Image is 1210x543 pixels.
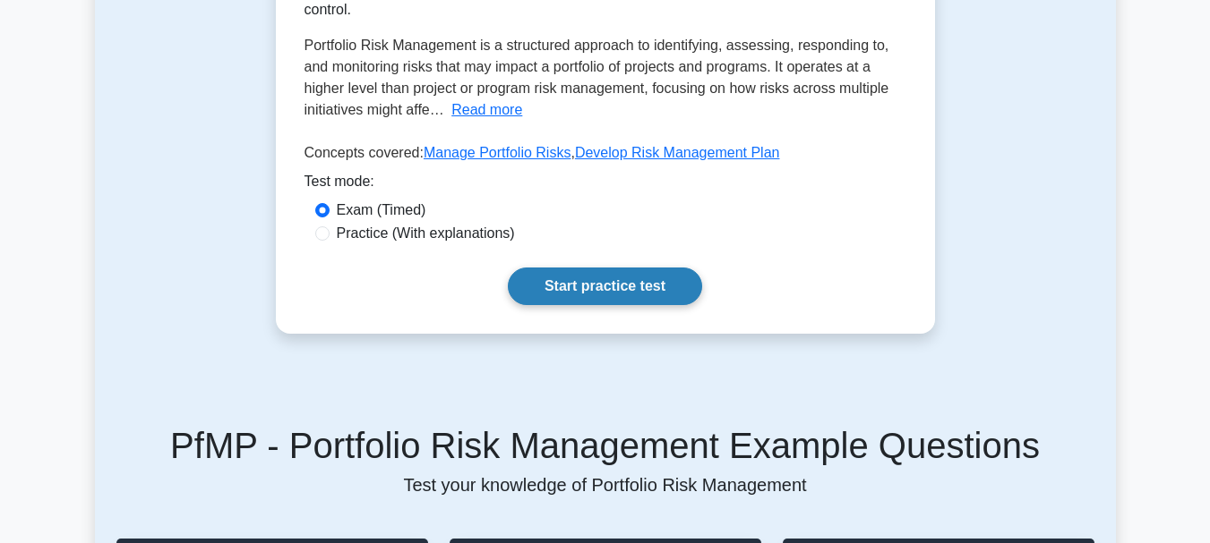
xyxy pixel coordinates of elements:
[575,145,780,160] a: Develop Risk Management Plan
[305,171,906,199] div: Test mode:
[305,38,889,117] span: Portfolio Risk Management is a structured approach to identifying, assessing, responding to, and ...
[424,145,571,160] a: Manage Portfolio Risks
[508,267,702,305] a: Start practice test
[116,474,1094,496] p: Test your knowledge of Portfolio Risk Management
[451,99,522,121] button: Read more
[116,424,1094,467] h5: PfMP - Portfolio Risk Management Example Questions
[337,199,426,221] label: Exam (Timed)
[337,223,515,244] label: Practice (With explanations)
[305,142,906,171] p: Concepts covered: ,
